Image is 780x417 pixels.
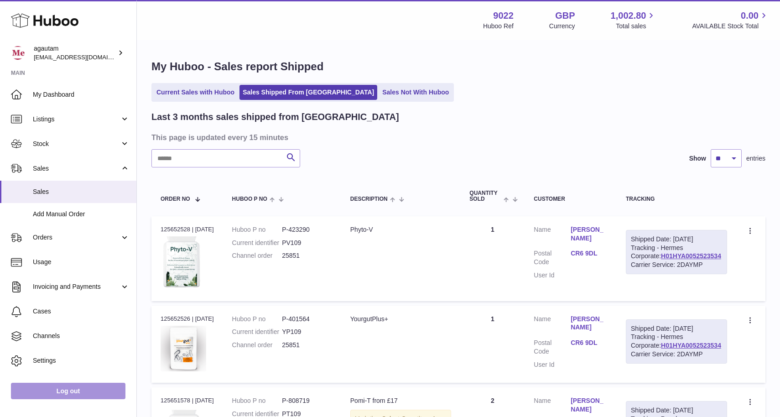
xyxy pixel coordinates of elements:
[33,164,120,173] span: Sales
[631,350,722,359] div: Carrier Service: 2DAYMP
[534,249,571,266] dt: Postal Code
[350,396,452,405] div: Pomi-T from £17
[33,356,130,365] span: Settings
[161,315,214,323] div: 125652526 | [DATE]
[161,236,206,290] img: 90221662479109.png
[232,251,282,260] dt: Channel order
[33,210,130,219] span: Add Manual Order
[161,196,190,202] span: Order No
[153,85,238,100] a: Current Sales with Huboo
[571,396,608,414] a: [PERSON_NAME]
[626,196,727,202] div: Tracking
[34,53,134,61] span: [EMAIL_ADDRESS][DOMAIN_NAME]
[151,59,765,74] h1: My Huboo - Sales report Shipped
[350,315,452,323] div: YourgutPlus+
[232,341,282,349] dt: Channel order
[571,225,608,243] a: [PERSON_NAME]
[534,315,571,334] dt: Name
[282,239,332,247] dd: PV109
[33,332,130,340] span: Channels
[692,22,769,31] span: AVAILABLE Stock Total
[626,319,727,364] div: Tracking - Hermes Corporate:
[11,383,125,399] a: Log out
[469,190,501,202] span: Quantity Sold
[746,154,765,163] span: entries
[692,10,769,31] a: 0.00 AVAILABLE Stock Total
[33,258,130,266] span: Usage
[161,396,214,405] div: 125651578 | [DATE]
[571,315,608,332] a: [PERSON_NAME]
[616,22,656,31] span: Total sales
[34,44,116,62] div: agautam
[282,396,332,405] dd: P-808719
[33,282,120,291] span: Invoicing and Payments
[350,196,388,202] span: Description
[631,324,722,333] div: Shipped Date: [DATE]
[350,225,452,234] div: Phyto-V
[151,132,763,142] h3: This page is updated every 15 minutes
[33,233,120,242] span: Orders
[534,396,571,416] dt: Name
[33,140,120,148] span: Stock
[534,360,571,369] dt: User Id
[534,271,571,280] dt: User Id
[151,111,399,123] h2: Last 3 months sales shipped from [GEOGRAPHIC_DATA]
[631,406,722,415] div: Shipped Date: [DATE]
[483,22,514,31] div: Huboo Ref
[549,22,575,31] div: Currency
[493,10,514,22] strong: 9022
[282,251,332,260] dd: 25851
[33,90,130,99] span: My Dashboard
[11,46,25,60] img: info@naturemedical.co.uk
[611,10,646,22] span: 1,002.80
[232,328,282,336] dt: Current identifier
[631,261,722,269] div: Carrier Service: 2DAYMP
[534,339,571,356] dt: Postal Code
[33,307,130,316] span: Cases
[239,85,377,100] a: Sales Shipped From [GEOGRAPHIC_DATA]
[232,239,282,247] dt: Current identifier
[611,10,657,31] a: 1,002.80 Total sales
[282,315,332,323] dd: P-401564
[661,252,721,260] a: H01HYA0052523534
[534,225,571,245] dt: Name
[460,306,525,383] td: 1
[534,196,608,202] div: Customer
[282,225,332,234] dd: P-423290
[631,235,722,244] div: Shipped Date: [DATE]
[232,196,267,202] span: Huboo P no
[460,216,525,301] td: 1
[555,10,575,22] strong: GBP
[232,315,282,323] dt: Huboo P no
[741,10,759,22] span: 0.00
[161,326,206,371] img: NewAMZhappyfamily.jpg
[571,249,608,258] a: CR6 9DL
[282,328,332,336] dd: YP109
[689,154,706,163] label: Show
[33,115,120,124] span: Listings
[661,342,721,349] a: H01HYA0052523534
[161,225,214,234] div: 125652528 | [DATE]
[33,188,130,196] span: Sales
[232,396,282,405] dt: Huboo P no
[626,230,727,275] div: Tracking - Hermes Corporate:
[571,339,608,347] a: CR6 9DL
[379,85,452,100] a: Sales Not With Huboo
[282,341,332,349] dd: 25851
[232,225,282,234] dt: Huboo P no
